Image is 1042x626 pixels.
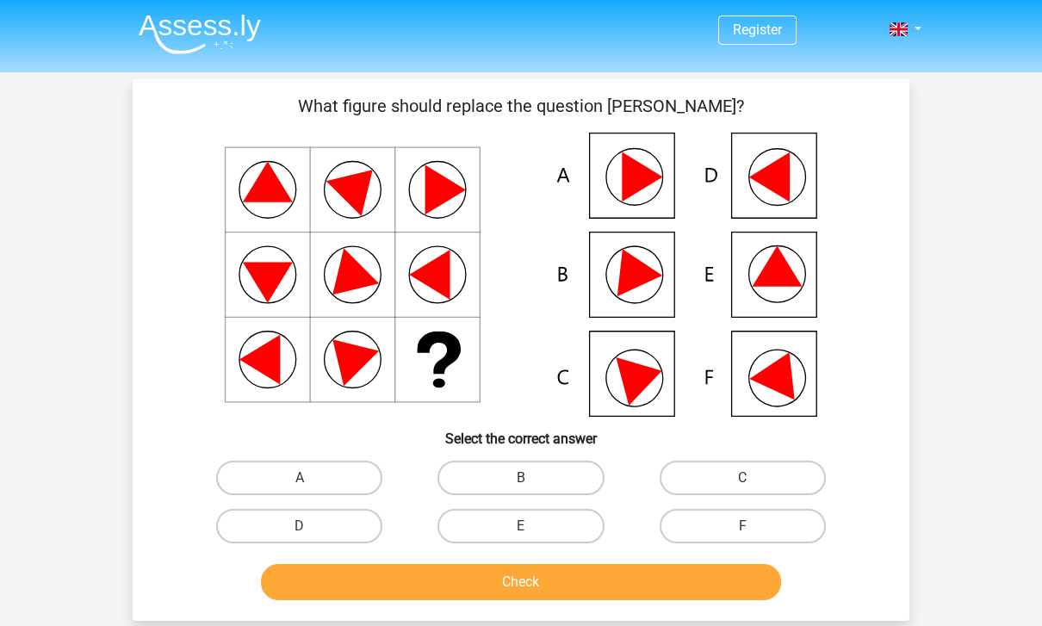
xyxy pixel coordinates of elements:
[261,564,782,600] button: Check
[437,461,604,495] label: B
[733,22,782,38] a: Register
[160,417,882,447] h6: Select the correct answer
[160,93,882,119] p: What figure should replace the question [PERSON_NAME]?
[139,14,261,54] img: Assessly
[216,509,382,543] label: D
[437,509,604,543] label: E
[216,461,382,495] label: A
[660,509,826,543] label: F
[660,461,826,495] label: C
